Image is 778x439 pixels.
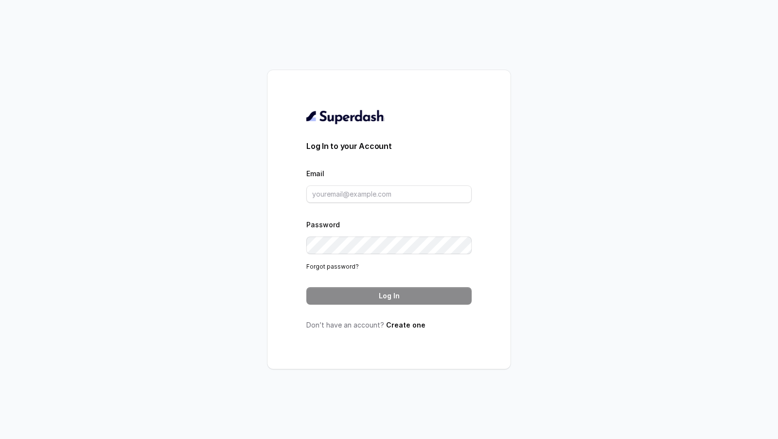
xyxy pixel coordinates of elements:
[306,220,340,229] label: Password
[306,185,472,203] input: youremail@example.com
[386,321,425,329] a: Create one
[306,320,472,330] p: Don’t have an account?
[306,169,324,178] label: Email
[306,109,385,125] img: light.svg
[306,140,472,152] h3: Log In to your Account
[306,287,472,305] button: Log In
[306,263,359,270] a: Forgot password?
